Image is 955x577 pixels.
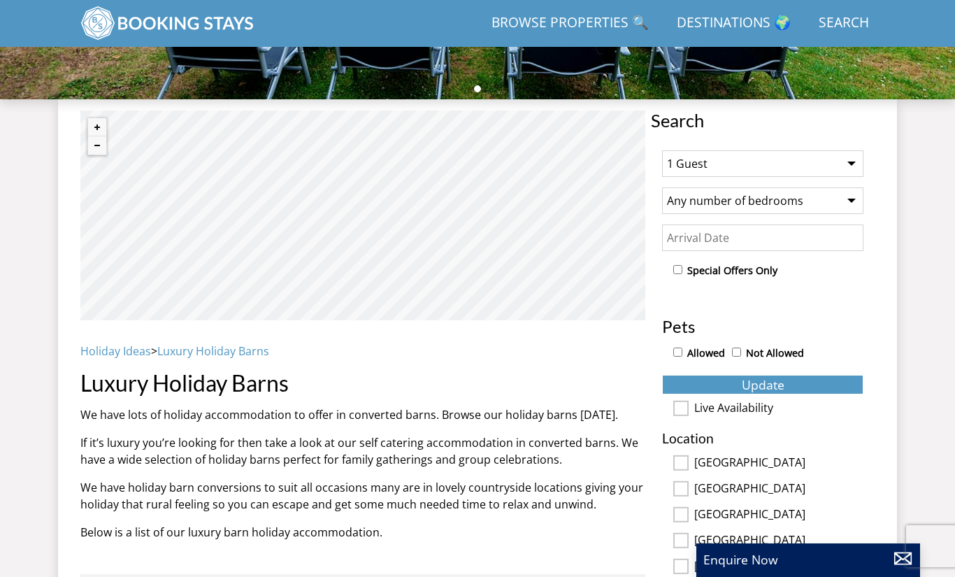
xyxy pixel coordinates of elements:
h3: Location [662,431,863,446]
label: [GEOGRAPHIC_DATA] [694,456,863,471]
label: [GEOGRAPHIC_DATA] [694,482,863,497]
canvas: Map [80,111,645,320]
span: > [151,343,157,359]
p: Enquire Now [703,550,913,569]
button: Update [662,375,863,394]
span: Update [742,376,784,393]
p: We have holiday barn conversions to suit all occasions many are in lovely countryside locations g... [80,479,645,513]
button: Zoom out [88,136,106,155]
label: [GEOGRAPHIC_DATA] [694,534,863,549]
p: Below is a list of our luxury barn holiday accommodation. [80,524,645,541]
a: Browse Properties 🔍 [486,8,654,39]
h3: Pets [662,318,863,336]
img: BookingStays [80,6,255,41]
a: Holiday Ideas [80,343,151,359]
label: Special Offers Only [687,263,777,278]
h1: Luxury Holiday Barns [80,371,645,395]
input: Arrival Date [662,225,863,251]
label: [GEOGRAPHIC_DATA] [694,508,863,523]
a: Search [813,8,875,39]
a: Luxury Holiday Barns [157,343,269,359]
label: Allowed [687,346,725,361]
label: Live Availability [694,401,863,417]
span: Search [651,111,875,130]
p: We have lots of holiday accommodation to offer in converted barns. Browse our holiday barns [DATE]. [80,406,645,423]
label: Not Allowed [746,346,804,361]
label: [GEOGRAPHIC_DATA] [694,560,863,575]
a: Destinations 🌍 [671,8,796,39]
p: If it’s luxury you’re looking for then take a look at our self catering accommodation in converte... [80,434,645,468]
button: Zoom in [88,118,106,136]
